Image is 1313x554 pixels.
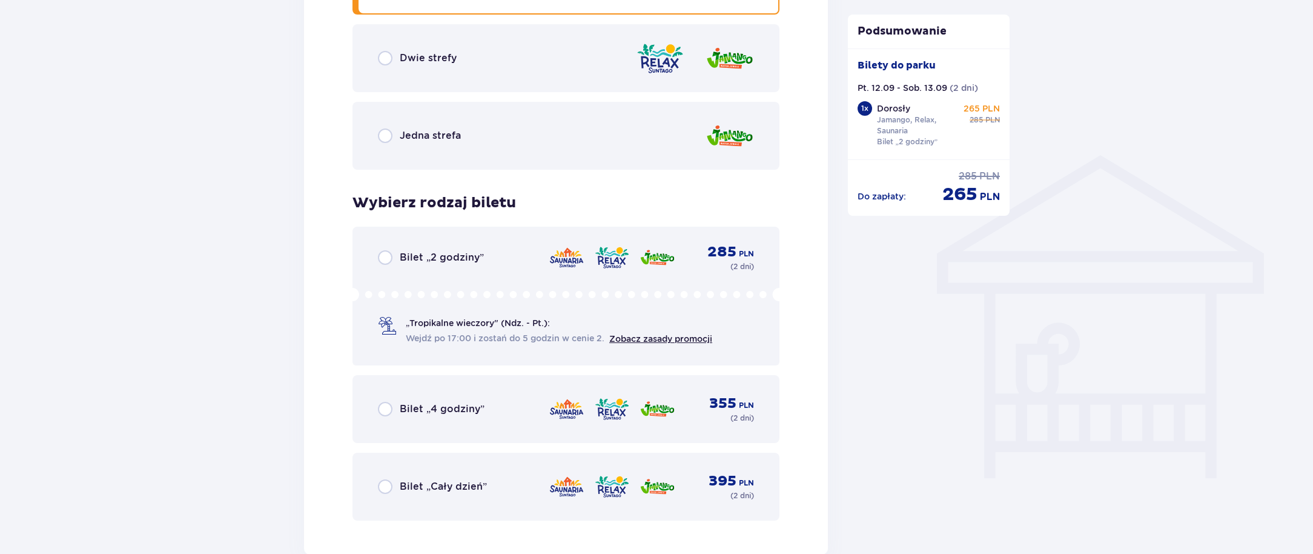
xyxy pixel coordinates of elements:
p: 355 [709,395,736,413]
p: PLN [739,400,754,411]
p: Bilet „4 godziny” [400,402,485,416]
p: Bilety do parku [858,59,936,72]
p: Pt. 12.09 - Sob. 13.09 [858,82,947,94]
p: Podsumowanie [848,24,1010,39]
p: Do zapłaty : [858,190,906,202]
img: zone logo [549,474,584,499]
p: Bilet „2 godziny” [877,136,938,147]
p: 285 [707,243,736,261]
img: zone logo [706,119,754,153]
span: Wejdź po 17:00 i zostań do 5 godzin w cenie 2. [406,332,604,344]
p: PLN [739,249,754,259]
p: PLN [739,478,754,489]
p: ( 2 dni ) [730,261,754,272]
p: 395 [709,472,736,490]
p: 265 [942,183,977,206]
img: zone logo [549,396,584,422]
img: zone logo [594,245,630,270]
img: zone logo [594,396,630,422]
img: zone logo [640,474,675,499]
img: zone logo [594,474,630,499]
p: PLN [980,190,1000,204]
p: 285 [970,115,983,125]
p: ( 2 dni ) [730,413,754,424]
img: zone logo [706,41,754,76]
p: 285 [959,170,977,183]
p: Jedna strefa [400,129,461,142]
p: ( 2 dni ) [730,490,754,501]
p: ( 2 dni ) [950,82,978,94]
img: zone logo [549,245,584,270]
p: 265 PLN [964,102,1000,115]
a: Zobacz zasady promocji [609,334,712,344]
p: Jamango, Relax, Saunaria [877,115,961,136]
p: Dwie strefy [400,52,457,65]
p: „Tropikalne wieczory" (Ndz. - Pt.): [406,317,550,329]
img: zone logo [640,396,675,422]
p: Dorosły [877,102,910,115]
img: zone logo [636,41,684,76]
div: 1 x [858,101,872,116]
p: Bilet „2 godziny” [400,251,484,264]
img: zone logo [640,245,675,270]
p: Bilet „Cały dzień” [400,480,487,493]
p: PLN [979,170,1000,183]
p: PLN [985,115,1000,125]
p: Wybierz rodzaj biletu [352,194,516,212]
